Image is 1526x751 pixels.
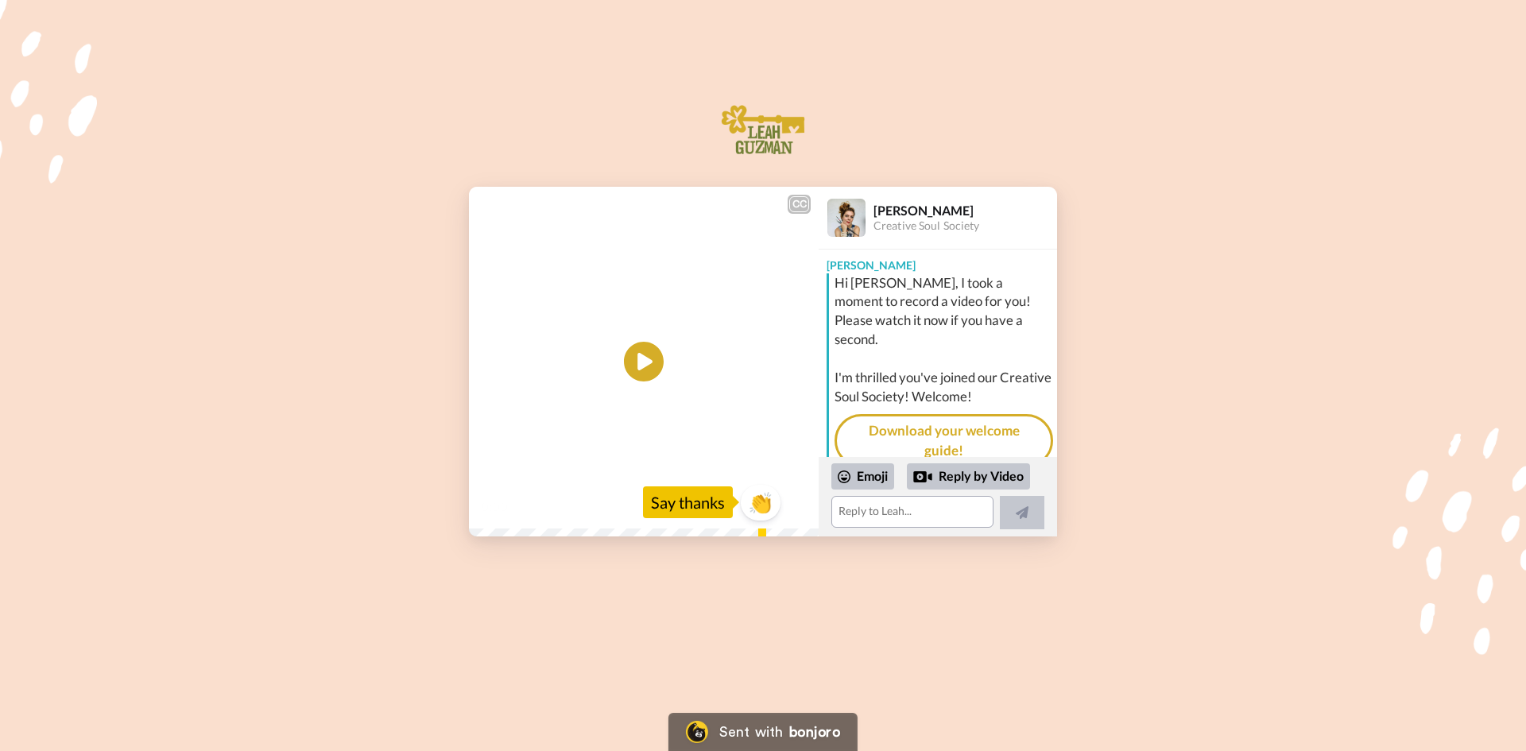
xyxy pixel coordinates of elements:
div: [PERSON_NAME] [819,250,1057,273]
div: Reply by Video [913,467,932,486]
img: Full screen [788,498,804,514]
span: 0:59 [520,497,548,516]
button: 👏 [741,485,780,521]
div: Reply by Video [907,463,1030,490]
div: [PERSON_NAME] [873,203,1056,218]
div: Say thanks [643,486,733,518]
a: Download your welcome guide! [835,414,1053,467]
img: Welcome committee logo [717,99,809,163]
div: Hi [PERSON_NAME], I took a moment to record a video for you! Please watch it now if you have a se... [835,273,1053,407]
span: 👏 [741,490,780,515]
span: 0:00 [480,497,508,516]
div: Emoji [831,463,894,489]
span: / [511,497,517,516]
img: Profile Image [827,199,866,237]
div: Creative Soul Society [873,219,1056,233]
div: CC [789,196,809,212]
